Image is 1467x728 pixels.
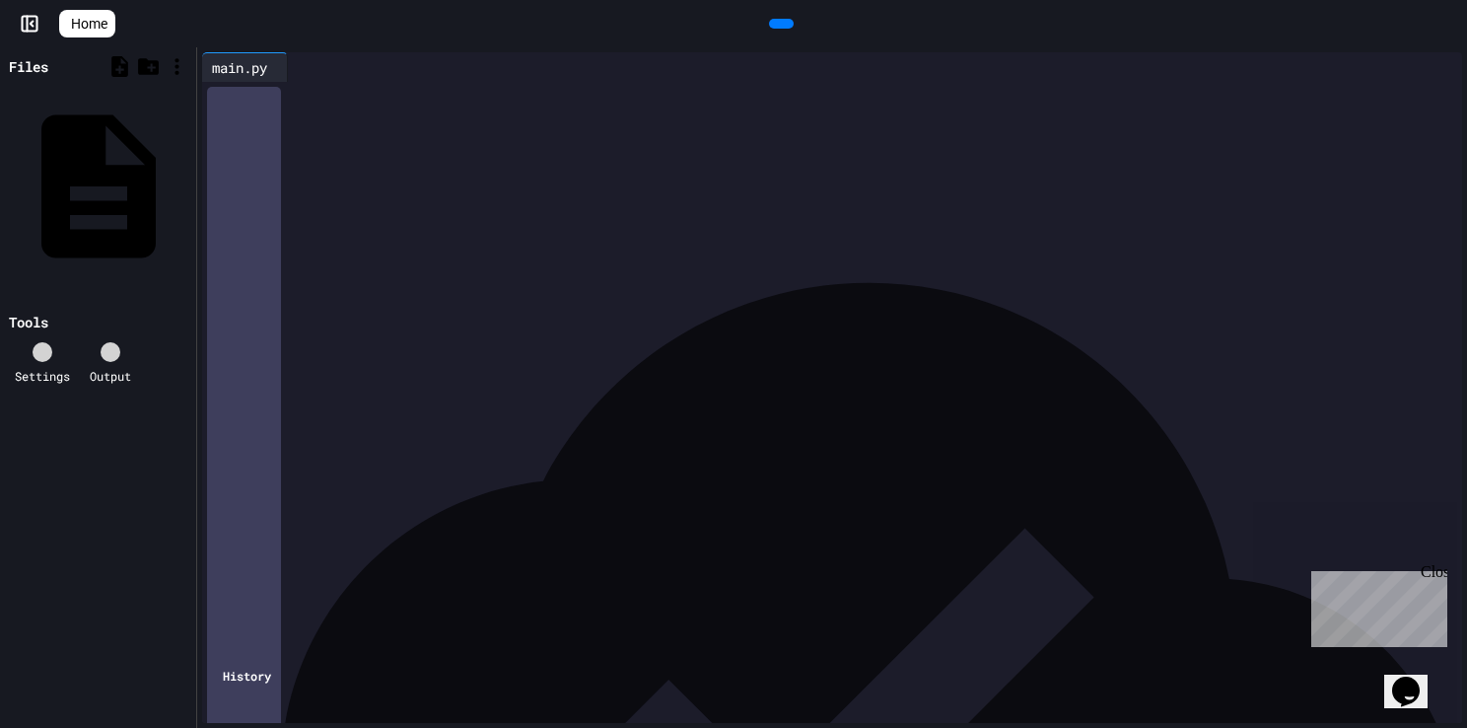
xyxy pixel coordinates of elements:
iframe: chat widget [1303,563,1447,647]
iframe: chat widget [1384,649,1447,708]
div: Files [9,56,48,77]
div: Chat with us now!Close [8,8,136,125]
div: Settings [15,367,70,385]
a: Home [59,10,115,37]
div: main.py [202,52,288,82]
div: Tools [9,312,48,332]
div: Output [90,367,131,385]
span: Home [71,14,107,34]
div: main.py [202,57,277,78]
